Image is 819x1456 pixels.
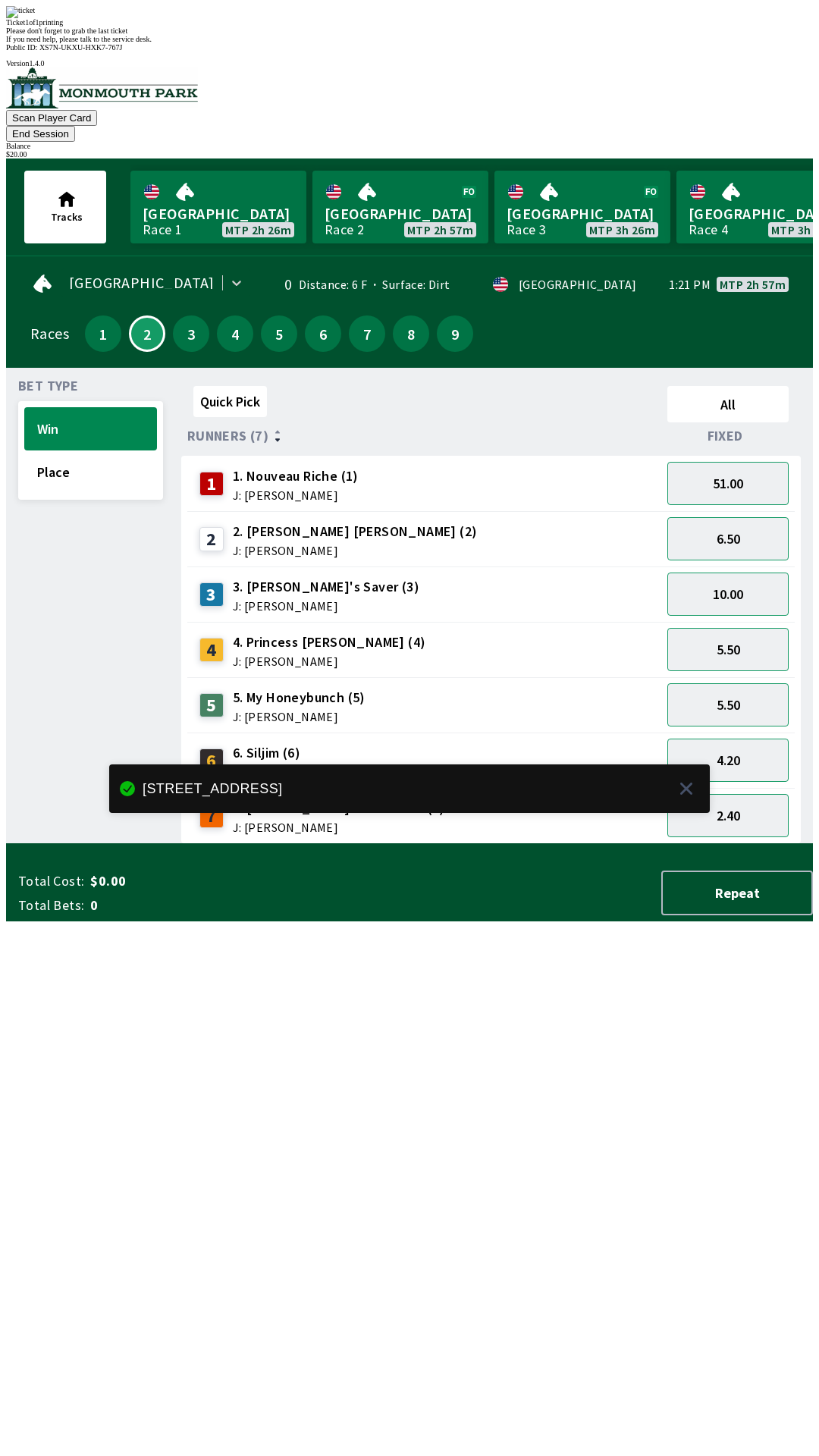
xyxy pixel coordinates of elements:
[507,224,546,236] div: Race 3
[37,420,144,438] span: Win
[6,43,813,52] div: Public ID:
[667,386,789,422] button: All
[661,428,795,444] div: Fixed
[129,315,165,352] button: 2
[675,884,799,902] span: Repeat
[134,330,160,337] span: 2
[667,683,789,726] button: 5.50
[717,807,740,824] span: 2.40
[441,328,469,339] span: 9
[233,466,359,486] span: 1. Nouveau Riche (1)
[720,278,786,290] span: MTP 2h 57m
[6,18,813,27] div: Ticket 1 of 1 printing
[397,328,425,339] span: 8
[589,224,655,236] span: MTP 3h 26m
[494,171,670,243] a: [GEOGRAPHIC_DATA]Race 3MTP 3h 26m
[187,430,268,442] span: Runners (7)
[6,35,152,43] span: If you need help, please talk to the service desk.
[69,277,215,289] span: [GEOGRAPHIC_DATA]
[193,386,267,417] button: Quick Pick
[507,204,658,224] span: [GEOGRAPHIC_DATA]
[661,871,813,915] button: Repeat
[6,6,35,18] img: ticket
[674,396,782,413] span: All
[233,522,478,541] span: 2. [PERSON_NAME] [PERSON_NAME] (2)
[265,328,293,339] span: 5
[143,783,282,795] div: [STREET_ADDRESS]
[353,328,381,339] span: 7
[325,204,476,224] span: [GEOGRAPHIC_DATA]
[199,693,224,717] div: 5
[349,315,385,352] button: 7
[24,450,157,494] button: Place
[312,171,488,243] a: [GEOGRAPHIC_DATA]Race 2MTP 2h 57m
[199,472,224,496] div: 1
[233,544,478,557] span: J: [PERSON_NAME]
[367,277,450,292] span: Surface: Dirt
[217,315,253,352] button: 4
[717,752,740,769] span: 4.20
[6,27,813,35] div: Please don't forget to grab the last ticket
[667,573,789,616] button: 10.00
[6,150,813,158] div: $ 20.00
[233,821,445,833] span: J: [PERSON_NAME]
[233,655,426,667] span: J: [PERSON_NAME]
[233,577,419,597] span: 3. [PERSON_NAME]'s Saver (3)
[233,743,338,763] span: 6. Siljim (6)
[177,328,206,339] span: 3
[407,224,473,236] span: MTP 2h 57m
[199,748,224,773] div: 6
[309,328,337,339] span: 6
[130,171,306,243] a: [GEOGRAPHIC_DATA]Race 1MTP 2h 26m
[18,872,84,890] span: Total Cost:
[233,711,366,723] span: J: [PERSON_NAME]
[51,210,83,224] span: Tracks
[233,688,366,708] span: 5. My Honeybunch (5)
[717,530,740,548] span: 6.50
[24,407,157,450] button: Win
[90,896,329,915] span: 0
[199,582,224,607] div: 3
[233,600,419,612] span: J: [PERSON_NAME]
[39,43,122,52] span: XS7N-UKXU-HXK7-767J
[667,739,789,782] button: 4.20
[689,224,728,236] div: Race 4
[18,896,84,915] span: Total Bets:
[667,628,789,671] button: 5.50
[90,872,329,890] span: $0.00
[299,277,367,292] span: Distance: 6 F
[717,696,740,714] span: 5.50
[667,517,789,560] button: 6.50
[143,204,294,224] span: [GEOGRAPHIC_DATA]
[221,328,249,339] span: 4
[233,632,426,652] span: 4. Princess [PERSON_NAME] (4)
[6,59,813,67] div: Version 1.4.0
[261,315,297,352] button: 5
[6,142,813,150] div: Balance
[325,224,364,236] div: Race 2
[437,315,473,352] button: 9
[199,638,224,662] div: 4
[18,380,78,392] span: Bet Type
[233,489,359,501] span: J: [PERSON_NAME]
[708,430,743,442] span: Fixed
[200,393,260,410] span: Quick Pick
[89,328,118,339] span: 1
[6,126,75,142] button: End Session
[393,315,429,352] button: 8
[6,67,198,108] img: venue logo
[225,224,291,236] span: MTP 2h 26m
[717,641,740,658] span: 5.50
[667,462,789,505] button: 51.00
[187,428,661,444] div: Runners (7)
[30,328,69,340] div: Races
[713,585,743,603] span: 10.00
[6,110,97,126] button: Scan Player Card
[24,171,106,243] button: Tracks
[713,475,743,492] span: 51.00
[305,315,341,352] button: 6
[669,278,711,290] span: 1:21 PM
[85,315,121,352] button: 1
[667,794,789,837] button: 2.40
[143,224,182,236] div: Race 1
